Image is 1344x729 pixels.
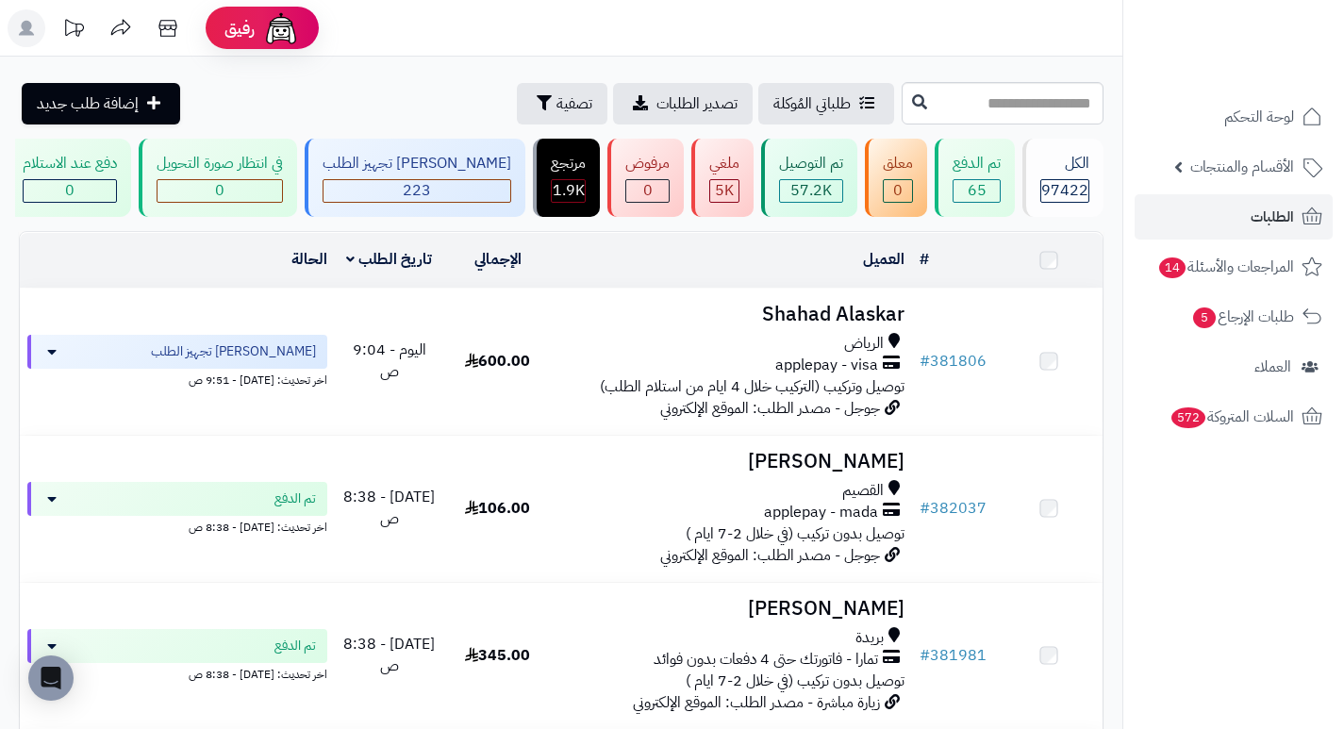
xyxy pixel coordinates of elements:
[27,369,327,389] div: اخر تحديث: [DATE] - 9:51 ص
[764,502,878,523] span: applepay - mada
[844,333,884,355] span: الرياض
[465,350,530,373] span: 600.00
[343,633,435,677] span: [DATE] - 8:38 ص
[1193,307,1216,328] span: 5
[50,9,97,52] a: تحديثات المنصة
[920,644,987,667] a: #381981
[660,397,880,420] span: جوجل - مصدر الطلب: الموقع الإلكتروني
[968,179,987,202] span: 65
[773,92,851,115] span: طلباتي المُوكلة
[775,355,878,376] span: applepay - visa
[551,153,586,174] div: مرتجع
[1135,244,1333,290] a: المراجعات والأسئلة14
[686,670,904,692] span: توصيل بدون تركيب (في خلال 2-7 ايام )
[1159,257,1186,278] span: 14
[1,139,135,217] a: دفع عند الاستلام 0
[643,179,653,202] span: 0
[158,180,282,202] div: 0
[23,153,117,174] div: دفع عند الاستلام
[343,486,435,530] span: [DATE] - 8:38 ص
[465,644,530,667] span: 345.00
[346,248,432,271] a: تاريخ الطلب
[559,304,904,325] h3: Shahad Alaskar
[1019,139,1107,217] a: الكل97422
[600,375,904,398] span: توصيل وتركيب (التركيب خلال 4 ايام من استلام الطلب)
[931,139,1019,217] a: تم الدفع 65
[1135,344,1333,389] a: العملاء
[27,516,327,536] div: اخر تحديث: [DATE] - 8:38 ص
[559,598,904,620] h3: [PERSON_NAME]
[758,83,894,124] a: طلباتي المُوكلة
[529,139,604,217] a: مرتجع 1.9K
[626,180,669,202] div: 0
[883,153,913,174] div: معلق
[559,451,904,472] h3: [PERSON_NAME]
[686,522,904,545] span: توصيل بدون تركيب (في خلال 2-7 ايام )
[1254,354,1291,380] span: العملاء
[709,153,739,174] div: ملغي
[1191,304,1294,330] span: طلبات الإرجاع
[656,92,738,115] span: تصدير الطلبات
[688,139,757,217] a: ملغي 5K
[27,663,327,683] div: اخر تحديث: [DATE] - 8:38 ص
[291,248,327,271] a: الحالة
[1171,407,1206,428] span: 572
[323,153,511,174] div: [PERSON_NAME] تجهيز الطلب
[517,83,607,124] button: تصفية
[855,627,884,649] span: بريدة
[215,179,224,202] span: 0
[604,139,688,217] a: مرفوض 0
[157,153,283,174] div: في انتظار صورة التحويل
[715,179,734,202] span: 5K
[953,153,1001,174] div: تم الدفع
[1040,153,1089,174] div: الكل
[1135,94,1333,140] a: لوحة التحكم
[556,92,592,115] span: تصفية
[920,644,930,667] span: #
[920,350,930,373] span: #
[65,179,75,202] span: 0
[757,139,861,217] a: تم التوصيل 57.2K
[1135,194,1333,240] a: الطلبات
[920,497,987,520] a: #382037
[22,83,180,124] a: إضافة طلب جديد
[262,9,300,47] img: ai-face.png
[403,179,431,202] span: 223
[151,342,316,361] span: [PERSON_NAME] تجهيز الطلب
[1135,394,1333,439] a: السلات المتروكة572
[633,691,880,714] span: زيارة مباشرة - مصدر الطلب: الموقع الإلكتروني
[842,480,884,502] span: القصيم
[861,139,931,217] a: معلق 0
[1157,254,1294,280] span: المراجعات والأسئلة
[553,179,585,202] span: 1.9K
[654,649,878,671] span: تمارا - فاتورتك حتى 4 دفعات بدون فوائد
[465,497,530,520] span: 106.00
[1251,204,1294,230] span: الطلبات
[954,180,1000,202] div: 65
[790,179,832,202] span: 57.2K
[1216,44,1326,84] img: logo-2.png
[1135,294,1333,340] a: طلبات الإرجاع5
[301,139,529,217] a: [PERSON_NAME] تجهيز الطلب 223
[224,17,255,40] span: رفيق
[779,153,843,174] div: تم التوصيل
[613,83,753,124] a: تصدير الطلبات
[274,489,316,508] span: تم الدفع
[28,655,74,701] div: Open Intercom Messenger
[920,497,930,520] span: #
[625,153,670,174] div: مرفوض
[920,350,987,373] a: #381806
[324,180,510,202] div: 223
[135,139,301,217] a: في انتظار صورة التحويل 0
[1170,404,1294,430] span: السلات المتروكة
[552,180,585,202] div: 1855
[893,179,903,202] span: 0
[863,248,904,271] a: العميل
[1224,104,1294,130] span: لوحة التحكم
[710,180,738,202] div: 5009
[660,544,880,567] span: جوجل - مصدر الطلب: الموقع الإلكتروني
[24,180,116,202] div: 0
[274,637,316,655] span: تم الدفع
[1041,179,1088,202] span: 97422
[884,180,912,202] div: 0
